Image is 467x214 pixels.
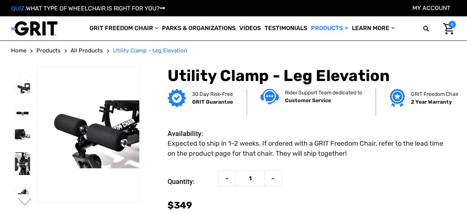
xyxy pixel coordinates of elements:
[237,16,263,40] a: Videos
[192,90,233,98] p: 30 Day Risk-Free
[113,47,187,54] span: Utility Clamp - Leg Elevation
[71,46,103,55] a: All Products
[11,5,165,12] a: QUIZ:WHAT TYPE OF WHEELCHAIR IS RIGHT FOR YOU?
[168,129,214,139] dt: Availability:
[168,139,452,159] dd: Expected to ship in 1-2 weeks. If ordered with a GRIT Freedom Chair, refer to the lead time on th...
[260,89,279,104] img: Customer service
[11,47,26,54] span: Home
[411,99,452,105] strong: 2 Year Warranty
[390,89,405,107] img: Grit freedom
[350,16,396,40] a: Learn More
[37,100,139,168] img: Utility Clamp - Leg Elevation
[17,70,33,79] button: Go to slide 2 of 2
[263,16,309,40] a: Testimonials
[443,23,454,35] img: Cart
[168,171,214,193] label: Quantity:
[427,21,438,36] input: Search
[168,200,192,211] span: $349
[36,46,61,55] a: Products
[160,16,237,40] a: Parks & Organizations
[412,4,450,12] a: Account
[71,47,103,54] span: All Products
[17,198,33,207] button: Go to slide 2 of 2
[411,90,458,98] p: GRIT Freedom Chair
[11,46,456,55] nav: Breadcrumb
[15,152,30,175] img: Utility Clamp - Leg Elevation
[285,97,331,104] strong: Customer Service
[168,89,186,107] img: GRIT Guarantee
[15,83,30,93] img: Utility Clamp - Leg Elevation
[438,21,456,36] a: Cart with 0 items
[88,16,160,40] a: GRIT Freedom Chair
[309,16,350,40] a: Products
[11,46,26,55] a: Home
[11,5,26,12] span: QUIZ:
[448,21,456,28] span: 0
[192,99,233,105] strong: GRIT Guarantee
[15,129,30,139] img: Utility Clamp - Leg Elevation
[36,47,61,54] span: Products
[168,67,456,85] h1: Utility Clamp - Leg Elevation
[113,46,187,55] a: Utility Clamp - Leg Elevation
[15,188,30,198] img: Utility Clamp - Leg Elevation
[11,21,58,36] img: GRIT All-Terrain Wheelchair and Mobility Equipment
[15,106,30,116] img: Utility Clamp - Leg Elevation
[285,89,362,97] p: Rider Support Team dedicated to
